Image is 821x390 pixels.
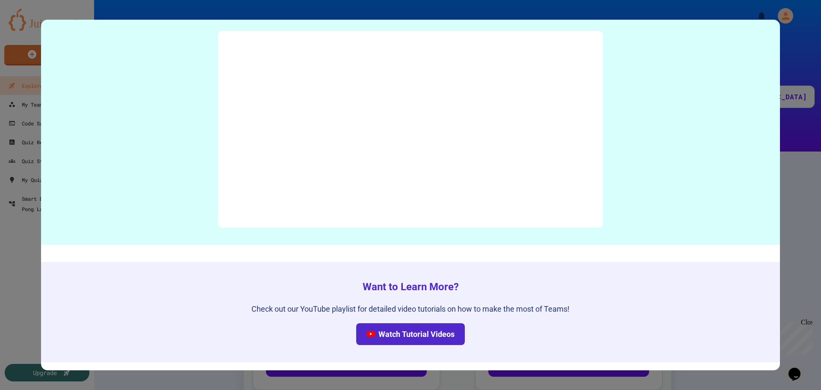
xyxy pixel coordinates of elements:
a: Watch Tutorial Videos [356,323,465,345]
div: Chat with us now!Close [3,3,59,54]
video: Your browser does not support the video tag. [222,35,599,223]
div: Want to Learn More? [354,279,467,295]
img: YouTube [366,330,375,338]
div: Check out our YouTube playlist for detailed video tutorials on how to make the most of Teams! [243,303,578,315]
